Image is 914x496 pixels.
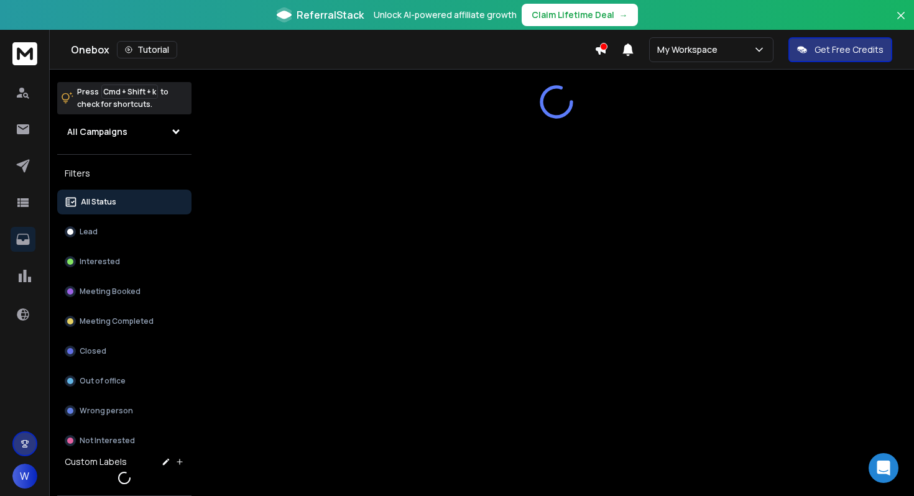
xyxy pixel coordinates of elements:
[57,309,192,334] button: Meeting Completed
[893,7,909,37] button: Close banner
[80,376,126,386] p: Out of office
[12,464,37,489] button: W
[101,85,158,99] span: Cmd + Shift + k
[80,406,133,416] p: Wrong person
[67,126,127,138] h1: All Campaigns
[657,44,722,56] p: My Workspace
[80,257,120,267] p: Interested
[869,453,898,483] div: Open Intercom Messenger
[80,227,98,237] p: Lead
[81,197,116,207] p: All Status
[57,428,192,453] button: Not Interested
[57,190,192,214] button: All Status
[57,165,192,182] h3: Filters
[57,119,192,144] button: All Campaigns
[80,346,106,356] p: Closed
[815,44,884,56] p: Get Free Credits
[57,249,192,274] button: Interested
[788,37,892,62] button: Get Free Credits
[57,369,192,393] button: Out of office
[80,316,154,326] p: Meeting Completed
[57,339,192,364] button: Closed
[374,9,517,21] p: Unlock AI-powered affiliate growth
[117,41,177,58] button: Tutorial
[297,7,364,22] span: ReferralStack
[522,4,638,26] button: Claim Lifetime Deal→
[619,9,628,21] span: →
[71,41,594,58] div: Onebox
[80,287,141,296] p: Meeting Booked
[57,398,192,423] button: Wrong person
[80,436,135,446] p: Not Interested
[57,279,192,304] button: Meeting Booked
[57,219,192,244] button: Lead
[65,456,127,468] h3: Custom Labels
[77,86,168,111] p: Press to check for shortcuts.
